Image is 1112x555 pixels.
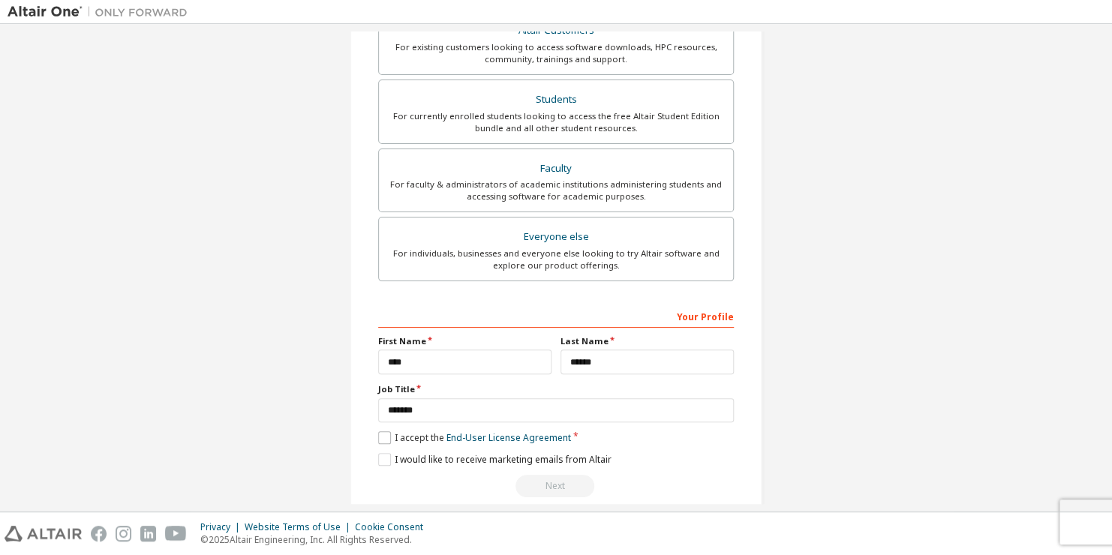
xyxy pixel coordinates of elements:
label: Last Name [561,335,734,347]
img: Altair One [8,4,195,19]
div: For faculty & administrators of academic institutions administering students and accessing softwa... [388,178,724,202]
img: instagram.svg [116,526,131,541]
img: youtube.svg [165,526,187,541]
div: Read and acccept EULA to continue [378,475,734,497]
label: Job Title [378,383,734,395]
img: altair_logo.svg [5,526,82,541]
div: For existing customers looking to access software downloads, HPC resources, community, trainings ... [388,41,724,65]
label: I would like to receive marketing emails from Altair [378,453,612,466]
label: First Name [378,335,551,347]
div: Students [388,89,724,110]
div: For currently enrolled students looking to access the free Altair Student Edition bundle and all ... [388,110,724,134]
img: facebook.svg [91,526,107,541]
label: I accept the [378,431,571,444]
div: Website Terms of Use [245,521,355,533]
div: Your Profile [378,304,734,328]
div: Faculty [388,158,724,179]
img: linkedin.svg [140,526,156,541]
div: Cookie Consent [355,521,432,533]
div: Everyone else [388,226,724,247]
p: © 2025 Altair Engineering, Inc. All Rights Reserved. [200,533,432,546]
div: Privacy [200,521,245,533]
a: End-User License Agreement [446,431,571,444]
div: For individuals, businesses and everyone else looking to try Altair software and explore our prod... [388,247,724,271]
